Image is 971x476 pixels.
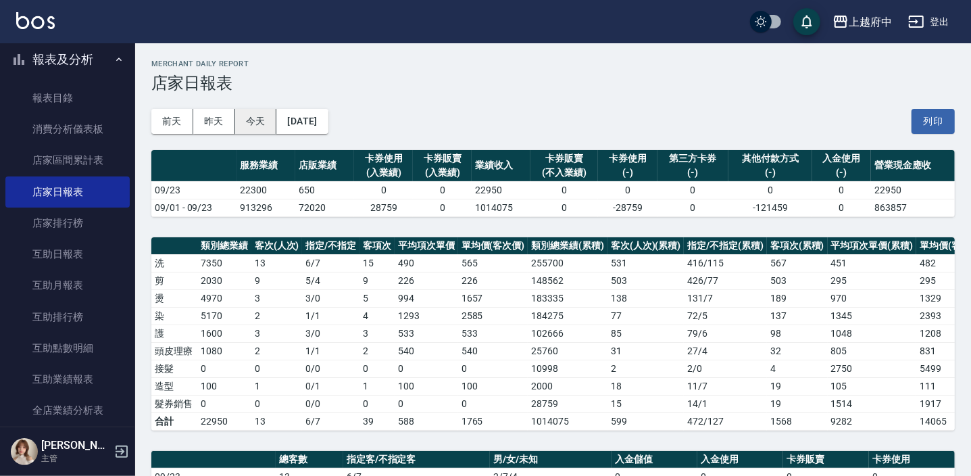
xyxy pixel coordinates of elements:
[276,109,328,134] button: [DATE]
[395,237,458,255] th: 平均項次單價
[197,342,251,360] td: 1080
[5,302,130,333] a: 互助排行榜
[151,377,197,395] td: 造型
[767,237,828,255] th: 客項次(累積)
[530,181,598,199] td: 0
[151,181,236,199] td: 09/23
[767,342,828,360] td: 32
[295,181,354,199] td: 650
[302,254,359,272] td: 6 / 7
[828,395,917,412] td: 1514
[684,395,767,412] td: 14 / 1
[528,395,607,412] td: 28759
[528,254,607,272] td: 255700
[828,342,917,360] td: 805
[5,145,130,176] a: 店家區間累計表
[458,237,528,255] th: 單均價(客次價)
[151,307,197,325] td: 染
[193,109,235,134] button: 昨天
[236,150,295,182] th: 服務業績
[5,176,130,208] a: 店家日報表
[528,342,607,360] td: 25760
[458,377,528,395] td: 100
[828,412,917,430] td: 9282
[828,307,917,325] td: 1345
[395,254,458,272] td: 490
[869,451,955,469] th: 卡券使用
[661,151,726,166] div: 第三方卡券
[767,412,828,430] td: 1568
[458,254,528,272] td: 565
[151,109,193,134] button: 前天
[783,451,869,469] th: 卡券販賣
[684,237,767,255] th: 指定/不指定(累積)
[458,289,528,307] td: 1657
[359,254,395,272] td: 15
[302,325,359,342] td: 3 / 0
[151,59,955,68] h2: Merchant Daily Report
[151,272,197,289] td: 剪
[197,272,251,289] td: 2030
[151,199,236,216] td: 09/01 - 09/23
[302,342,359,360] td: 1 / 1
[827,8,897,36] button: 上越府中
[732,151,809,166] div: 其他付款方式
[828,237,917,255] th: 平均項次單價(累積)
[871,181,955,199] td: 22950
[767,307,828,325] td: 137
[767,272,828,289] td: 503
[528,272,607,289] td: 148562
[251,325,303,342] td: 3
[359,377,395,395] td: 1
[41,439,110,452] h5: [PERSON_NAME]
[395,289,458,307] td: 994
[5,114,130,145] a: 消費分析儀表板
[5,395,130,426] a: 全店業績分析表
[416,166,468,180] div: (入業績)
[416,151,468,166] div: 卡券販賣
[151,150,955,217] table: a dense table
[151,412,197,430] td: 合計
[354,199,413,216] td: 28759
[607,237,684,255] th: 客次(人次)(累積)
[359,272,395,289] td: 9
[197,325,251,342] td: 1600
[295,150,354,182] th: 店販業績
[16,12,55,29] img: Logo
[871,150,955,182] th: 營業現金應收
[354,181,413,199] td: 0
[302,237,359,255] th: 指定/不指定
[5,208,130,239] a: 店家排行榜
[598,199,657,216] td: -28759
[728,181,812,199] td: 0
[684,360,767,377] td: 2 / 0
[684,254,767,272] td: 416 / 115
[528,412,607,430] td: 1014075
[395,412,458,430] td: 588
[607,360,684,377] td: 2
[395,342,458,360] td: 540
[812,199,871,216] td: 0
[357,151,409,166] div: 卡券使用
[528,360,607,377] td: 10998
[151,360,197,377] td: 接髮
[684,272,767,289] td: 426 / 77
[236,199,295,216] td: 913296
[458,360,528,377] td: 0
[767,395,828,412] td: 19
[395,377,458,395] td: 100
[684,412,767,430] td: 472/127
[359,325,395,342] td: 3
[276,451,343,469] th: 總客數
[684,377,767,395] td: 11 / 7
[472,199,530,216] td: 1014075
[871,199,955,216] td: 863857
[5,427,130,458] a: 每日業績分析表
[607,325,684,342] td: 85
[395,395,458,412] td: 0
[684,325,767,342] td: 79 / 6
[657,181,729,199] td: 0
[251,307,303,325] td: 2
[684,342,767,360] td: 27 / 4
[607,272,684,289] td: 503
